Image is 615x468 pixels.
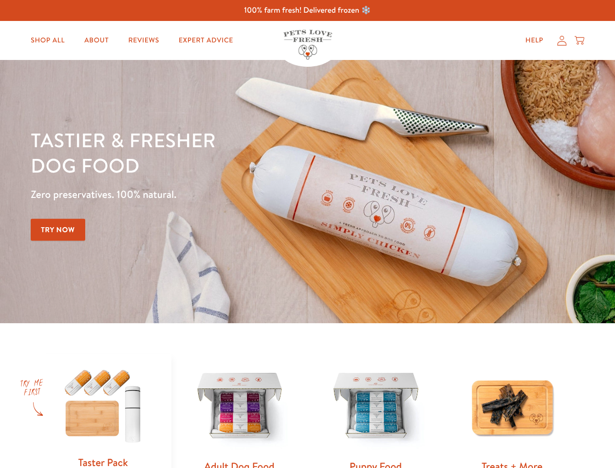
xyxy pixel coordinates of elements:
a: Expert Advice [171,31,241,50]
img: Pets Love Fresh [283,30,332,59]
h1: Tastier & fresher dog food [31,127,400,178]
a: Reviews [120,31,167,50]
p: Zero preservatives. 100% natural. [31,186,400,203]
a: About [76,31,116,50]
a: Try Now [31,219,85,241]
a: Help [518,31,551,50]
a: Shop All [23,31,73,50]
